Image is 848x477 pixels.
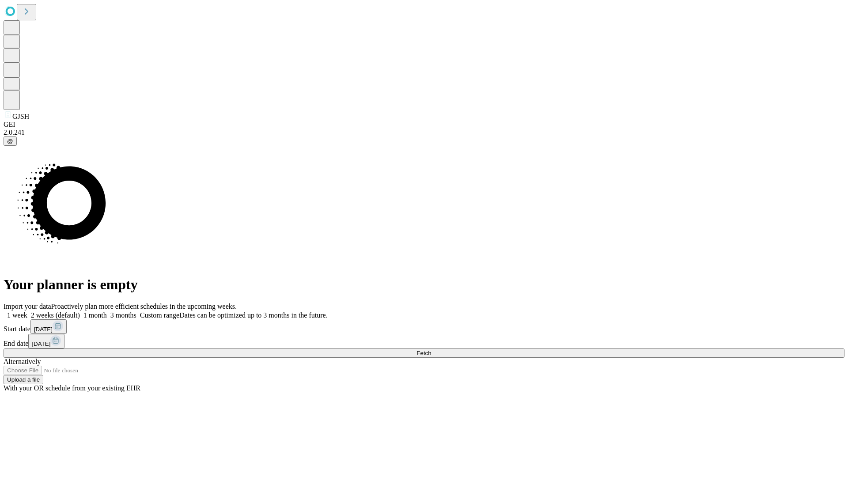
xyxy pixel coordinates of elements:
span: With your OR schedule from your existing EHR [4,384,140,392]
span: [DATE] [34,326,53,333]
span: Proactively plan more efficient schedules in the upcoming weeks. [51,303,237,310]
div: GEI [4,121,844,129]
h1: Your planner is empty [4,276,844,293]
span: 2 weeks (default) [31,311,80,319]
button: Upload a file [4,375,43,384]
span: GJSH [12,113,29,120]
span: Alternatively [4,358,41,365]
span: 1 week [7,311,27,319]
div: End date [4,334,844,348]
span: Dates can be optimized up to 3 months in the future. [179,311,327,319]
span: Import your data [4,303,51,310]
button: Fetch [4,348,844,358]
span: @ [7,138,13,144]
div: 2.0.241 [4,129,844,136]
button: [DATE] [30,319,67,334]
span: Fetch [416,350,431,356]
span: 3 months [110,311,136,319]
button: @ [4,136,17,146]
span: Custom range [140,311,179,319]
span: 1 month [83,311,107,319]
div: Start date [4,319,844,334]
span: [DATE] [32,341,50,347]
button: [DATE] [28,334,64,348]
